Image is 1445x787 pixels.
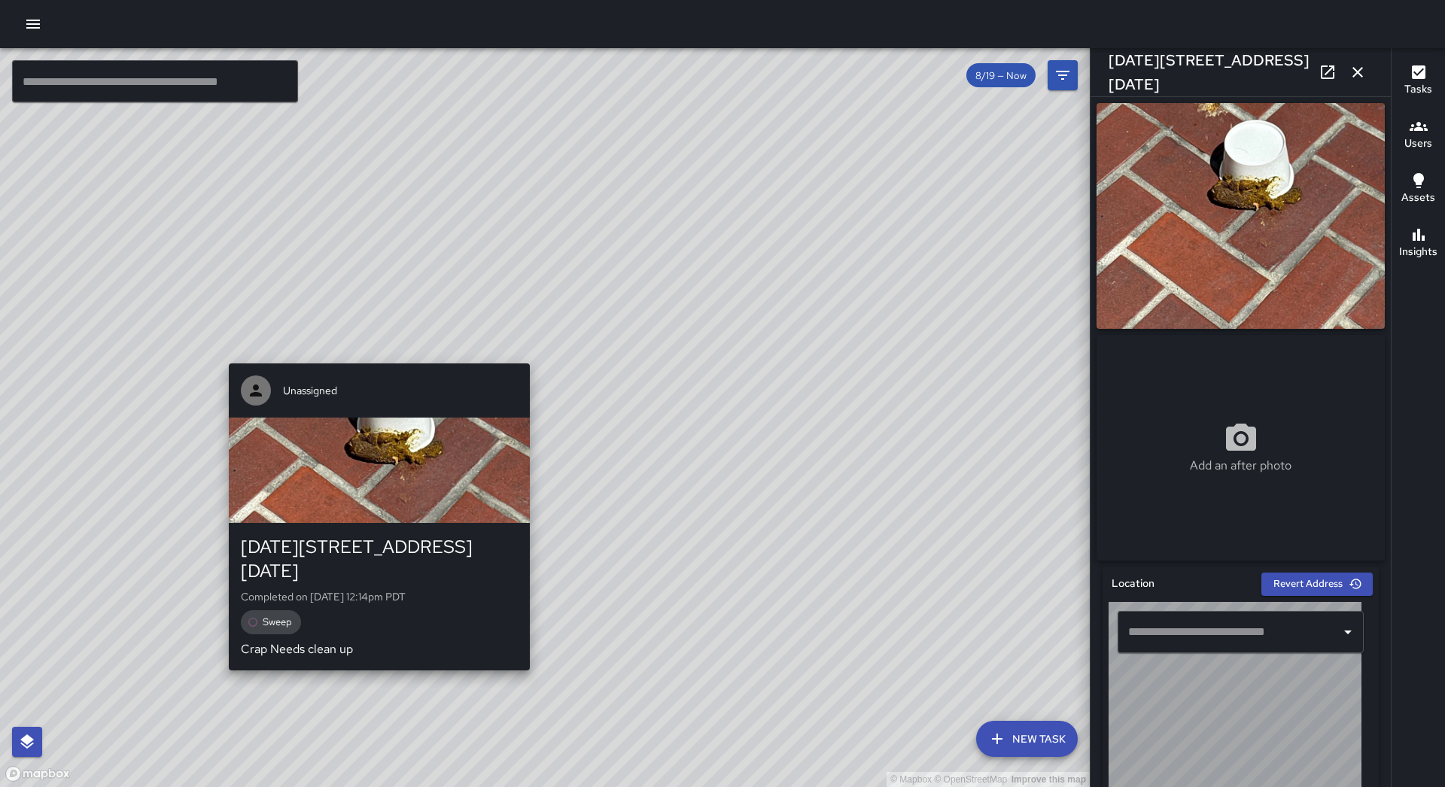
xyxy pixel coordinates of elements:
[1392,108,1445,163] button: Users
[241,535,518,583] div: [DATE][STREET_ADDRESS][DATE]
[229,363,530,670] button: Unassigned[DATE][STREET_ADDRESS][DATE]Completed on [DATE] 12:14pm PDTSweepCrap Needs clean up
[1097,103,1385,329] img: request_images%2Fbef0cd1a-a023-4422-8c24-e73aff2bf022
[241,589,518,604] p: Completed on [DATE] 12:14pm PDT
[1112,576,1154,592] h6: Location
[1109,48,1313,96] h6: [DATE][STREET_ADDRESS][DATE]
[1392,163,1445,217] button: Assets
[976,721,1078,757] button: New Task
[1392,217,1445,271] button: Insights
[241,640,518,658] p: Crap Needs clean up
[966,69,1036,82] span: 8/19 — Now
[1337,621,1358,643] button: Open
[1401,190,1435,206] h6: Assets
[283,383,518,398] span: Unassigned
[1404,135,1432,152] h6: Users
[1190,457,1291,475] p: Add an after photo
[1048,60,1078,90] button: Filters
[1404,81,1432,98] h6: Tasks
[1261,573,1373,596] button: Revert Address
[254,615,301,628] span: Sweep
[1392,54,1445,108] button: Tasks
[1399,244,1437,260] h6: Insights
